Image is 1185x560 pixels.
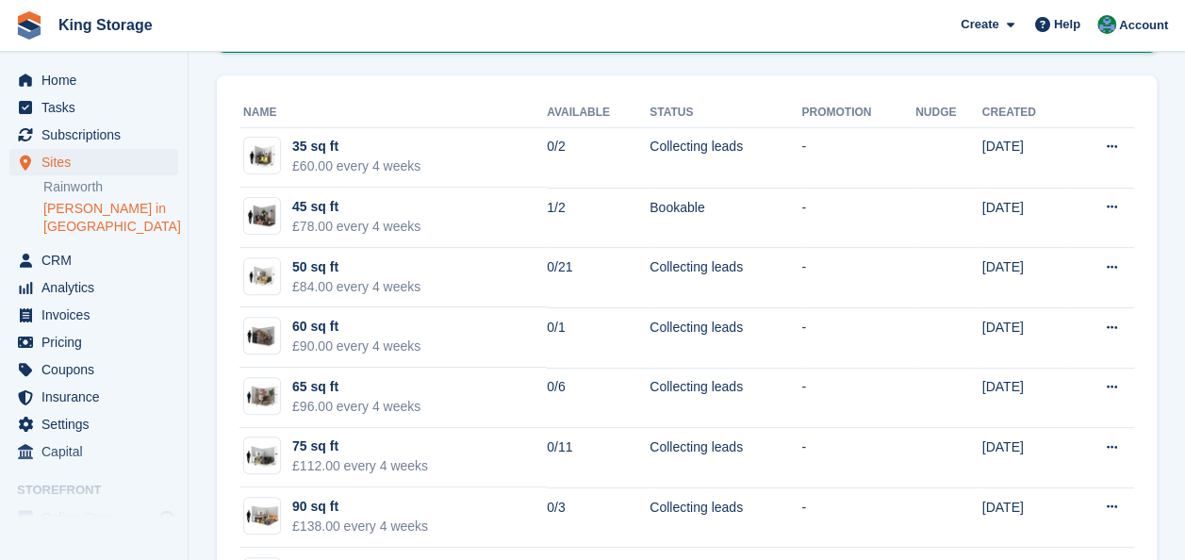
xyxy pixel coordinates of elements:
[292,397,420,417] div: £96.00 every 4 weeks
[9,411,178,437] a: menu
[9,504,178,531] a: menu
[244,502,280,530] img: 90-sqft-unit.jpg
[292,156,420,176] div: £60.00 every 4 weeks
[9,384,178,410] a: menu
[292,277,420,297] div: £84.00 every 4 weeks
[547,487,650,548] td: 0/3
[9,247,178,273] a: menu
[41,438,155,465] span: Capital
[17,481,188,500] span: Storefront
[9,356,178,383] a: menu
[982,248,1070,308] td: [DATE]
[292,317,420,337] div: 60 sq ft
[547,127,650,188] td: 0/2
[801,368,915,428] td: -
[292,456,428,476] div: £112.00 every 4 weeks
[547,188,650,248] td: 1/2
[650,428,801,488] td: Collecting leads
[982,368,1070,428] td: [DATE]
[9,122,178,148] a: menu
[547,368,650,428] td: 0/6
[41,411,155,437] span: Settings
[801,127,915,188] td: -
[41,122,155,148] span: Subscriptions
[41,504,155,531] span: Online Store
[41,384,155,410] span: Insurance
[41,302,155,328] span: Invoices
[292,337,420,356] div: £90.00 every 4 weeks
[292,197,420,217] div: 45 sq ft
[51,9,160,41] a: King Storage
[650,307,801,368] td: Collecting leads
[292,497,428,517] div: 90 sq ft
[41,247,155,273] span: CRM
[547,248,650,308] td: 0/21
[547,98,650,128] th: Available
[650,98,801,128] th: Status
[1097,15,1116,34] img: John King
[244,262,280,289] img: 50-sqft-unit.jpg
[982,307,1070,368] td: [DATE]
[982,98,1070,128] th: Created
[41,356,155,383] span: Coupons
[801,307,915,368] td: -
[801,487,915,548] td: -
[650,127,801,188] td: Collecting leads
[15,11,43,40] img: stora-icon-8386f47178a22dfd0bd8f6a31ec36ba5ce8667c1dd55bd0f319d3a0aa187defe.svg
[292,257,420,277] div: 50 sq ft
[9,274,178,301] a: menu
[292,217,420,237] div: £78.00 every 4 weeks
[650,368,801,428] td: Collecting leads
[9,302,178,328] a: menu
[41,274,155,301] span: Analytics
[43,200,178,236] a: [PERSON_NAME] in [GEOGRAPHIC_DATA]
[244,383,280,410] img: 65-sqft-unit.jpg
[41,67,155,93] span: Home
[244,442,280,469] img: 75-sqft-unit.jpg
[982,428,1070,488] td: [DATE]
[244,322,280,350] img: 60-sqft-unit%20(1).jpg
[650,487,801,548] td: Collecting leads
[801,248,915,308] td: -
[43,178,178,196] a: Rainworth
[915,98,982,128] th: Nudge
[239,98,547,128] th: Name
[961,15,998,34] span: Create
[650,248,801,308] td: Collecting leads
[244,142,280,170] img: 35-sqft-unit%20(1).jpg
[9,94,178,121] a: menu
[292,137,420,156] div: 35 sq ft
[801,98,915,128] th: Promotion
[292,517,428,536] div: £138.00 every 4 weeks
[982,188,1070,248] td: [DATE]
[982,487,1070,548] td: [DATE]
[156,506,178,529] a: Preview store
[547,307,650,368] td: 0/1
[650,188,801,248] td: Bookable
[801,428,915,488] td: -
[801,188,915,248] td: -
[292,436,428,456] div: 75 sq ft
[9,438,178,465] a: menu
[982,127,1070,188] td: [DATE]
[41,149,155,175] span: Sites
[292,377,420,397] div: 65 sq ft
[9,67,178,93] a: menu
[547,428,650,488] td: 0/11
[244,203,280,230] img: 45-sqft-unit.jpg
[1119,16,1168,35] span: Account
[9,149,178,175] a: menu
[1054,15,1080,34] span: Help
[9,329,178,355] a: menu
[41,94,155,121] span: Tasks
[41,329,155,355] span: Pricing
